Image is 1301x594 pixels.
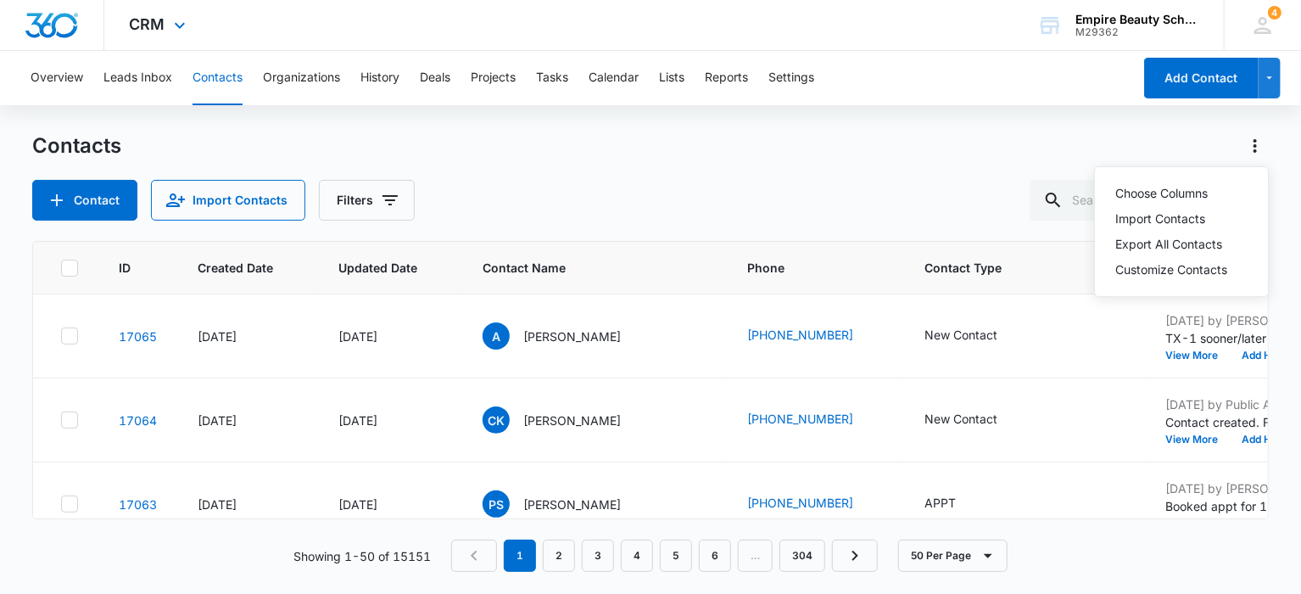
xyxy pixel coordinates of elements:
[747,326,884,346] div: Phone - +1 (603) 491-8768 - Select to Edit Field
[659,51,684,105] button: Lists
[1165,434,1230,445] button: View More
[130,15,165,33] span: CRM
[483,322,510,350] span: A
[319,180,415,221] button: Filters
[483,490,510,518] span: PS
[543,540,575,572] a: Page 2
[747,410,853,428] a: [PHONE_NUMBER]
[747,259,859,277] span: Phone
[1165,350,1230,361] button: View More
[1242,132,1269,160] button: Actions
[338,328,442,345] div: [DATE]
[451,540,878,572] nav: Pagination
[483,322,651,350] div: Contact Name - Ashley - Select to Edit Field
[151,180,305,221] button: Import Contacts
[536,51,568,105] button: Tasks
[338,412,442,429] div: [DATE]
[198,259,273,277] span: Created Date
[119,413,157,428] a: Navigate to contact details page for Chrystn Keeley
[198,496,298,513] div: [DATE]
[1095,257,1268,283] button: Customize Contacts
[198,328,298,345] div: [DATE]
[747,494,884,514] div: Phone - (603) 581-4079 - Select to Edit Field
[1268,6,1281,20] span: 4
[338,496,442,513] div: [DATE]
[119,497,157,512] a: Navigate to contact details page for Pam Sciglimpaglia
[119,329,157,344] a: Navigate to contact details page for Ashley
[483,406,510,434] span: CK
[103,51,172,105] button: Leads Inbox
[1095,206,1268,232] button: Import Contacts
[924,494,956,512] div: APPT
[1115,262,1227,277] a: Customize Contacts
[1095,232,1268,257] button: Export All Contacts
[705,51,748,105] button: Reports
[832,540,878,572] a: Next Page
[1075,26,1199,38] div: account id
[198,412,298,429] div: [DATE]
[747,410,884,430] div: Phone - (603) 854-1147 - Select to Edit Field
[338,259,417,277] span: Updated Date
[360,51,399,105] button: History
[483,259,682,277] span: Contact Name
[193,51,243,105] button: Contacts
[483,406,651,434] div: Contact Name - Chrystn Keeley - Select to Edit Field
[1115,238,1227,250] div: Export All Contacts
[504,540,536,572] em: 1
[523,496,621,513] p: [PERSON_NAME]
[660,540,692,572] a: Page 5
[924,410,1028,430] div: Contact Type - New Contact - Select to Edit Field
[1144,58,1259,98] button: Add Contact
[898,540,1008,572] button: 50 Per Page
[924,259,1100,277] span: Contact Type
[747,494,853,512] a: [PHONE_NUMBER]
[420,51,450,105] button: Deals
[119,259,132,277] span: ID
[747,326,853,344] a: [PHONE_NUMBER]
[1115,213,1227,225] div: Import Contacts
[779,540,825,572] a: Page 304
[32,133,121,159] h1: Contacts
[1075,13,1199,26] div: account name
[1268,6,1281,20] div: notifications count
[1115,188,1227,199] div: Choose Columns
[621,540,653,572] a: Page 4
[523,412,621,429] p: [PERSON_NAME]
[924,326,997,344] div: New Contact
[1095,181,1268,206] button: Choose Columns
[263,51,340,105] button: Organizations
[32,180,137,221] button: Add Contact
[31,51,83,105] button: Overview
[471,51,516,105] button: Projects
[293,547,431,565] p: Showing 1-50 of 15151
[699,540,731,572] a: Page 6
[523,328,621,345] p: [PERSON_NAME]
[924,494,986,514] div: Contact Type - APPT - Select to Edit Field
[924,326,1028,346] div: Contact Type - New Contact - Select to Edit Field
[768,51,814,105] button: Settings
[582,540,614,572] a: Page 3
[1030,180,1269,221] input: Search Contacts
[924,410,997,428] div: New Contact
[589,51,639,105] button: Calendar
[483,490,651,518] div: Contact Name - Pam Sciglimpaglia - Select to Edit Field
